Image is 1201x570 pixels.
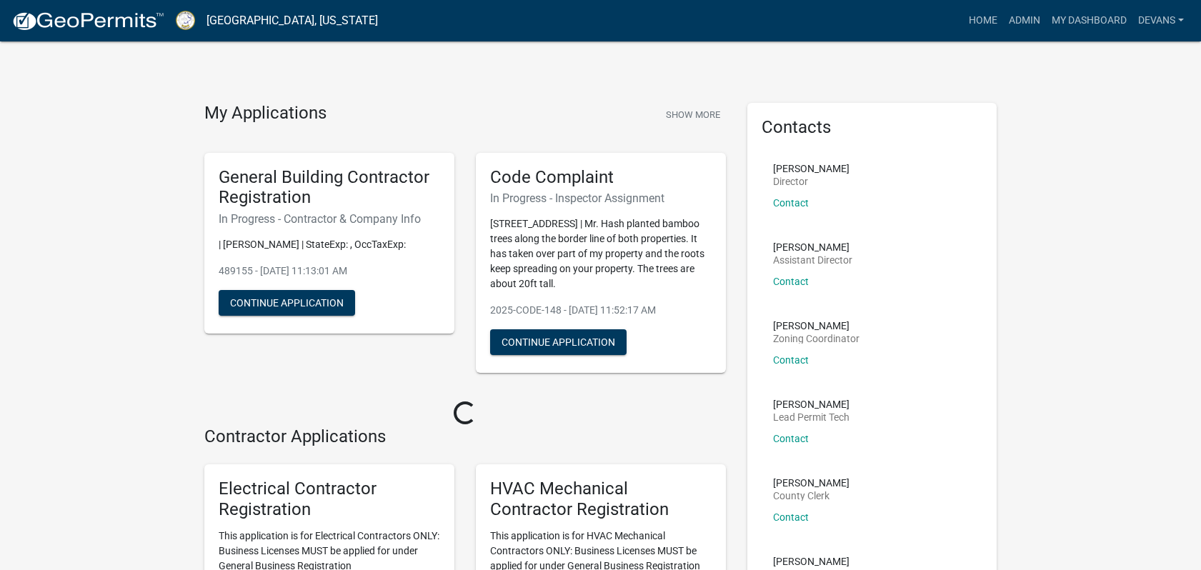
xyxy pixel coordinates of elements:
[219,264,440,279] p: 489155 - [DATE] 11:13:01 AM
[490,329,627,355] button: Continue Application
[773,164,849,174] p: [PERSON_NAME]
[219,290,355,316] button: Continue Application
[963,7,1003,34] a: Home
[773,478,849,488] p: [PERSON_NAME]
[773,242,852,252] p: [PERSON_NAME]
[204,426,726,447] h4: Contractor Applications
[490,167,712,188] h5: Code Complaint
[490,216,712,291] p: [STREET_ADDRESS] | Mr. Hash planted bamboo trees along the border line of both properties. It has...
[773,321,859,331] p: [PERSON_NAME]
[490,191,712,205] h6: In Progress - Inspector Assignment
[773,412,849,422] p: Lead Permit Tech
[773,433,809,444] a: Contact
[773,399,849,409] p: [PERSON_NAME]
[1003,7,1046,34] a: Admin
[773,255,852,265] p: Assistant Director
[219,237,440,252] p: | [PERSON_NAME] | StateExp: , OccTaxExp:
[206,9,378,33] a: [GEOGRAPHIC_DATA], [US_STATE]
[1046,7,1132,34] a: My Dashboard
[490,303,712,318] p: 2025-CODE-148 - [DATE] 11:52:17 AM
[219,479,440,520] h5: Electrical Contractor Registration
[219,167,440,209] h5: General Building Contractor Registration
[490,479,712,520] h5: HVAC Mechanical Contractor Registration
[773,556,882,566] p: [PERSON_NAME]
[219,212,440,226] h6: In Progress - Contractor & Company Info
[773,354,809,366] a: Contact
[1132,7,1190,34] a: devans
[660,103,726,126] button: Show More
[773,176,849,186] p: Director
[773,197,809,209] a: Contact
[773,511,809,523] a: Contact
[762,117,983,138] h5: Contacts
[176,11,195,30] img: Putnam County, Georgia
[773,334,859,344] p: Zoning Coordinator
[773,491,849,501] p: County Clerk
[773,276,809,287] a: Contact
[204,103,327,124] h4: My Applications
